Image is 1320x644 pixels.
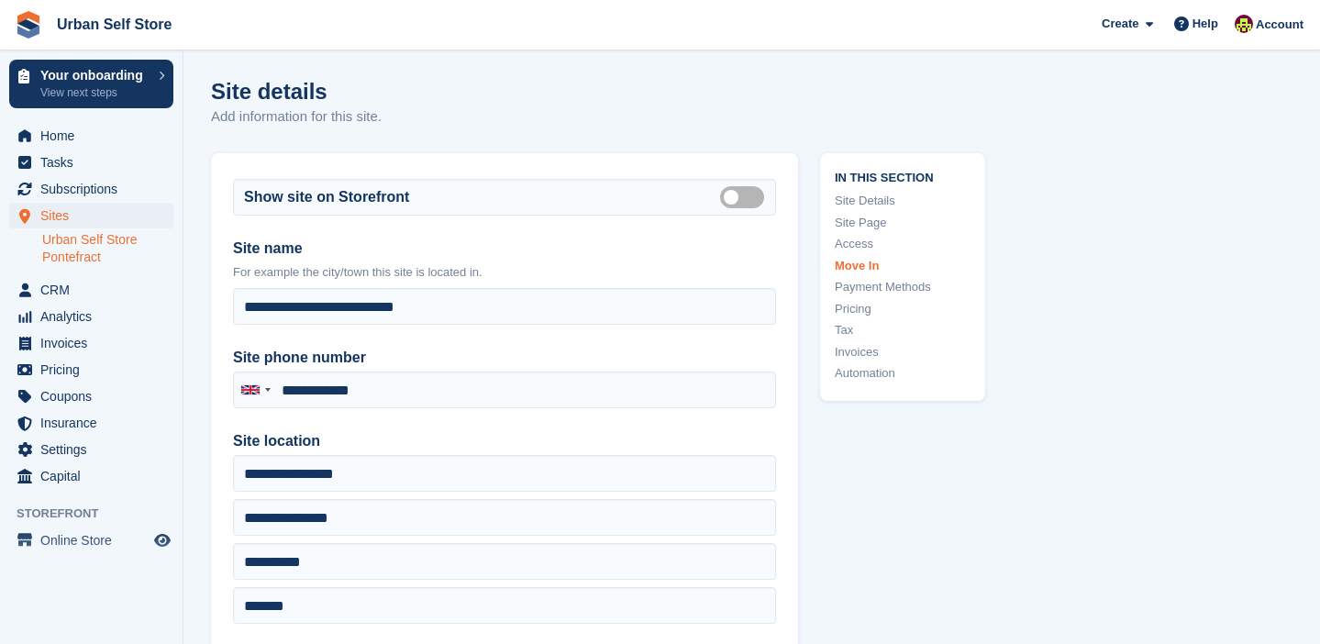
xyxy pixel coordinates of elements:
a: menu [9,527,173,553]
span: Coupons [40,383,150,409]
a: menu [9,277,173,303]
a: menu [9,383,173,409]
span: Help [1192,15,1218,33]
span: Tasks [40,150,150,175]
p: For example the city/town this site is located in. [233,263,776,282]
label: Site phone number [233,347,776,369]
a: Tax [835,321,971,339]
a: Site Details [835,192,971,210]
label: Site name [233,238,776,260]
span: Create [1102,15,1138,33]
span: Pricing [40,357,150,383]
a: Site Page [835,214,971,232]
span: Subscriptions [40,176,150,202]
p: Your onboarding [40,69,150,82]
label: Site location [233,430,776,452]
a: Move In [835,257,971,275]
label: Is public [720,195,771,198]
span: In this section [835,168,971,185]
a: Pricing [835,300,971,318]
a: Payment Methods [835,278,971,296]
a: menu [9,150,173,175]
a: menu [9,203,173,228]
a: menu [9,357,173,383]
a: Invoices [835,343,971,361]
img: stora-icon-8386f47178a22dfd0bd8f6a31ec36ba5ce8667c1dd55bd0f319d3a0aa187defe.svg [15,11,42,39]
span: Online Store [40,527,150,553]
a: Access [835,235,971,253]
a: menu [9,176,173,202]
a: Urban Self Store Pontefract [42,231,173,266]
span: Sites [40,203,150,228]
span: CRM [40,277,150,303]
a: Automation [835,364,971,383]
a: menu [9,463,173,489]
a: menu [9,123,173,149]
span: Home [40,123,150,149]
img: Dan Crosland [1235,15,1253,33]
span: Storefront [17,505,183,523]
h1: Site details [211,79,382,104]
span: Account [1256,16,1303,34]
span: Settings [40,437,150,462]
a: Your onboarding View next steps [9,60,173,108]
a: menu [9,304,173,329]
a: Urban Self Store [50,9,179,39]
a: menu [9,437,173,462]
span: Capital [40,463,150,489]
span: Insurance [40,410,150,436]
label: Show site on Storefront [244,186,409,208]
span: Analytics [40,304,150,329]
a: menu [9,410,173,436]
span: Invoices [40,330,150,356]
a: menu [9,330,173,356]
a: Preview store [151,529,173,551]
div: United Kingdom: +44 [234,372,276,407]
p: View next steps [40,84,150,101]
p: Add information for this site. [211,106,382,128]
